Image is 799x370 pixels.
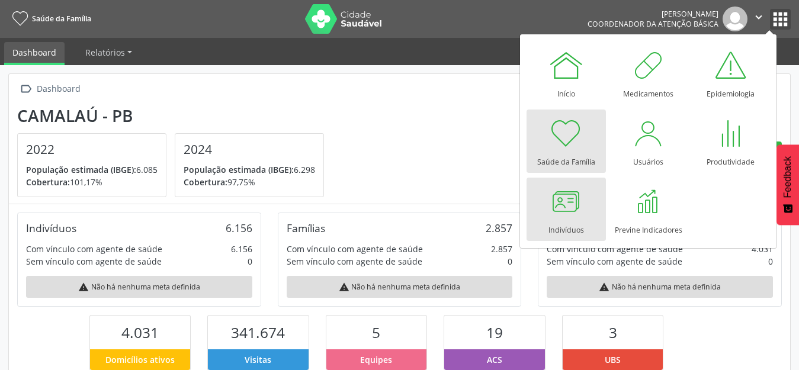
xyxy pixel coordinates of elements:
[26,276,252,298] div: Não há nenhuma meta definida
[17,81,34,98] i: 
[26,255,162,268] div: Sem vínculo com agente de saúde
[588,9,718,19] div: [PERSON_NAME]
[231,243,252,255] div: 6.156
[605,353,621,366] span: UBS
[752,243,773,255] div: 4.031
[547,276,773,298] div: Não há nenhuma meta definida
[287,276,513,298] div: Não há nenhuma meta definida
[723,7,747,31] img: img
[527,41,606,105] a: Início
[487,353,502,366] span: ACS
[17,106,332,126] div: Camalaú - PB
[184,176,315,188] p: 97,75%
[770,9,791,30] button: apps
[105,353,175,366] span: Domicílios ativos
[691,41,771,105] a: Epidemiologia
[32,14,91,24] span: Saúde da Família
[609,323,617,342] span: 3
[26,221,76,234] div: Indivíduos
[184,164,294,175] span: População estimada (IBGE):
[339,282,349,292] i: warning
[287,243,423,255] div: Com vínculo com agente de saúde
[508,255,512,268] div: 0
[226,221,252,234] div: 6.156
[184,163,315,176] p: 6.298
[752,11,765,24] i: 
[245,353,271,366] span: Visitas
[609,110,688,173] a: Usuários
[287,255,422,268] div: Sem vínculo com agente de saúde
[360,353,392,366] span: Equipes
[184,142,315,157] h4: 2024
[547,243,683,255] div: Com vínculo com agente de saúde
[26,163,158,176] p: 6.085
[184,176,227,188] span: Cobertura:
[26,176,70,188] span: Cobertura:
[527,178,606,241] a: Indivíduos
[776,144,799,225] button: Feedback - Mostrar pesquisa
[588,19,718,29] span: Coordenador da Atenção Básica
[609,41,688,105] a: Medicamentos
[248,255,252,268] div: 0
[747,7,770,31] button: 
[486,221,512,234] div: 2.857
[26,243,162,255] div: Com vínculo com agente de saúde
[17,81,82,98] a:  Dashboard
[609,178,688,241] a: Previne Indicadores
[26,164,136,175] span: População estimada (IBGE):
[486,323,503,342] span: 19
[8,9,91,28] a: Saúde da Família
[372,323,380,342] span: 5
[78,282,89,292] i: warning
[26,142,158,157] h4: 2022
[85,47,125,58] span: Relatórios
[34,81,82,98] div: Dashboard
[26,176,158,188] p: 101,17%
[77,42,140,63] a: Relatórios
[527,110,606,173] a: Saúde da Família
[121,323,159,342] span: 4.031
[547,255,682,268] div: Sem vínculo com agente de saúde
[287,221,325,234] div: Famílias
[491,243,512,255] div: 2.857
[231,323,285,342] span: 341.674
[768,255,773,268] div: 0
[782,156,793,198] span: Feedback
[4,42,65,65] a: Dashboard
[599,282,609,292] i: warning
[691,110,771,173] a: Produtividade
